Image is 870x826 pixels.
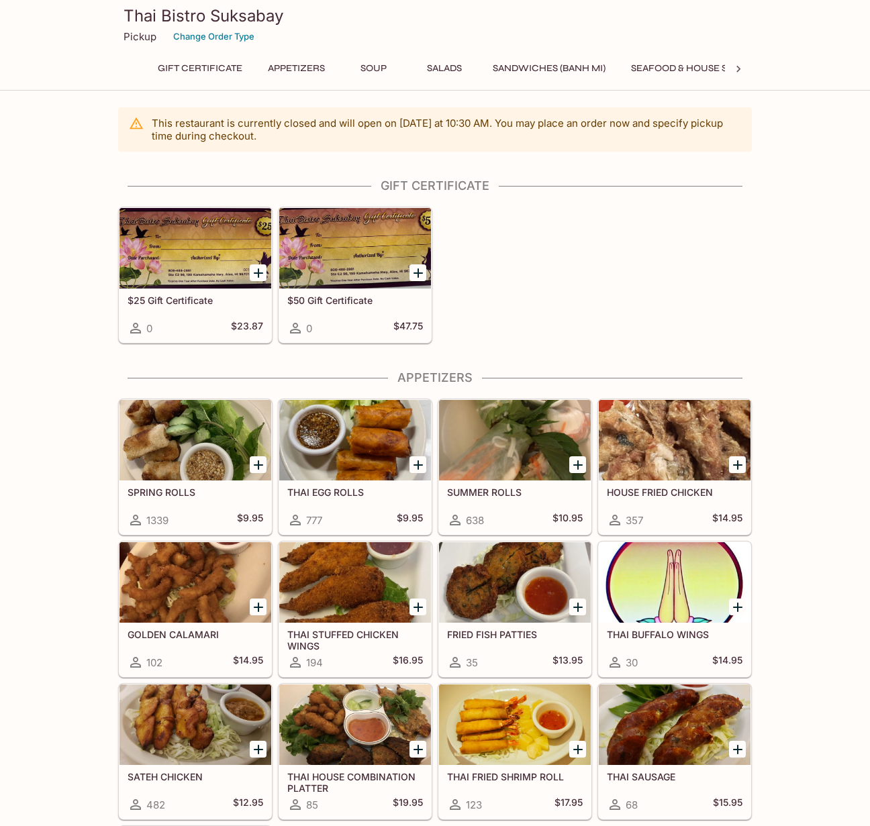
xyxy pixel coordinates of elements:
[438,541,591,677] a: FRIED FISH PATTIES35$13.95
[409,599,426,615] button: Add THAI STUFFED CHICKEN WINGS
[713,796,742,813] h5: $15.95
[599,542,751,623] div: THAI BUFFALO WINGS
[279,541,432,677] a: THAI STUFFED CHICKEN WINGS194$16.95
[233,654,263,670] h5: $14.95
[624,59,773,78] button: Seafood & House Specials
[607,486,742,498] h5: HOUSE FRIED CHICKEN
[599,400,751,480] div: HOUSE FRIED CHICKEN
[439,542,591,623] div: FRIED FISH PATTIES
[279,207,432,343] a: $50 Gift Certificate0$47.75
[250,741,267,758] button: Add SATEH CHICKEN
[729,741,746,758] button: Add THAI SAUSAGE
[598,399,751,535] a: HOUSE FRIED CHICKEN357$14.95
[438,684,591,819] a: THAI FRIED SHRIMP ROLL123$17.95
[409,456,426,473] button: Add THAI EGG ROLLS
[279,208,431,289] div: $50 Gift Certificate
[485,59,613,78] button: Sandwiches (Banh Mi)
[439,400,591,480] div: SUMMER ROLLS
[409,264,426,281] button: Add $50 Gift Certificate
[414,59,475,78] button: Salads
[569,741,586,758] button: Add THAI FRIED SHRIMP ROLL
[626,656,638,669] span: 30
[128,771,263,782] h5: SATEH CHICKEN
[439,684,591,765] div: THAI FRIED SHRIMP ROLL
[128,295,263,306] h5: $25 Gift Certificate
[343,59,403,78] button: Soup
[598,684,751,819] a: THAI SAUSAGE68$15.95
[287,629,423,651] h5: THAI STUFFED CHICKEN WINGS
[118,178,752,193] h4: Gift Certificate
[569,456,586,473] button: Add SUMMER ROLLS
[279,542,431,623] div: THAI STUFFED CHICKEN WINGS
[438,399,591,535] a: SUMMER ROLLS638$10.95
[409,741,426,758] button: Add THAI HOUSE COMBINATION PLATTER
[552,654,583,670] h5: $13.95
[447,486,583,498] h5: SUMMER ROLLS
[607,771,742,782] h5: THAI SAUSAGE
[124,5,746,26] h3: Thai Bistro Suksabay
[287,771,423,793] h5: THAI HOUSE COMBINATION PLATTER
[287,486,423,498] h5: THAI EGG ROLLS
[729,599,746,615] button: Add THAI BUFFALO WINGS
[279,684,432,819] a: THAI HOUSE COMBINATION PLATTER85$19.95
[447,629,583,640] h5: FRIED FISH PATTIES
[119,541,272,677] a: GOLDEN CALAMARI102$14.95
[146,322,152,335] span: 0
[128,486,263,498] h5: SPRING ROLLS
[306,514,322,527] span: 777
[119,207,272,343] a: $25 Gift Certificate0$23.87
[279,684,431,765] div: THAI HOUSE COMBINATION PLATTER
[250,599,267,615] button: Add GOLDEN CALAMARI
[119,399,272,535] a: SPRING ROLLS1339$9.95
[466,798,482,811] span: 123
[393,796,423,813] h5: $19.95
[119,684,271,765] div: SATEH CHICKEN
[552,512,583,528] h5: $10.95
[119,542,271,623] div: GOLDEN CALAMARI
[118,370,752,385] h4: Appetizers
[607,629,742,640] h5: THAI BUFFALO WINGS
[260,59,332,78] button: Appetizers
[119,400,271,480] div: SPRING ROLLS
[598,541,751,677] a: THAI BUFFALO WINGS30$14.95
[250,264,267,281] button: Add $25 Gift Certificate
[119,684,272,819] a: SATEH CHICKEN482$12.95
[712,512,742,528] h5: $14.95
[237,512,263,528] h5: $9.95
[397,512,423,528] h5: $9.95
[626,514,643,527] span: 357
[306,322,312,335] span: 0
[306,798,318,811] span: 85
[146,656,162,669] span: 102
[466,514,484,527] span: 638
[119,208,271,289] div: $25 Gift Certificate
[150,59,250,78] button: Gift Certificate
[146,514,168,527] span: 1339
[466,656,478,669] span: 35
[124,30,156,43] p: Pickup
[712,654,742,670] h5: $14.95
[146,798,165,811] span: 482
[279,399,432,535] a: THAI EGG ROLLS777$9.95
[287,295,423,306] h5: $50 Gift Certificate
[554,796,583,813] h5: $17.95
[393,654,423,670] h5: $16.95
[250,456,267,473] button: Add SPRING ROLLS
[167,26,260,47] button: Change Order Type
[279,400,431,480] div: THAI EGG ROLLS
[626,798,638,811] span: 68
[393,320,423,336] h5: $47.75
[152,117,741,142] p: This restaurant is currently closed and will open on [DATE] at 10:30 AM . You may place an order ...
[231,320,263,336] h5: $23.87
[569,599,586,615] button: Add FRIED FISH PATTIES
[233,796,263,813] h5: $12.95
[306,656,323,669] span: 194
[128,629,263,640] h5: GOLDEN CALAMARI
[447,771,583,782] h5: THAI FRIED SHRIMP ROLL
[729,456,746,473] button: Add HOUSE FRIED CHICKEN
[599,684,751,765] div: THAI SAUSAGE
